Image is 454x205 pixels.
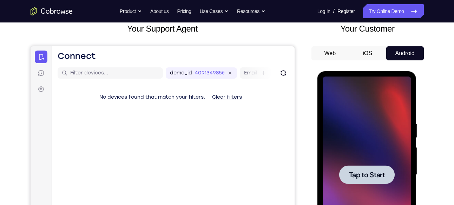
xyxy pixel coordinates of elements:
[31,22,295,35] h2: Your Support Agent
[31,7,73,15] a: Go to the home page
[176,44,217,58] button: Clear filters
[69,48,175,54] span: No devices found that match your filters.
[22,94,77,113] button: Tap to Start
[333,7,335,15] span: /
[311,22,424,35] h2: Your Customer
[237,4,265,18] button: Resources
[337,4,355,18] a: Register
[311,46,349,60] button: Web
[200,4,229,18] button: Use Cases
[386,46,424,60] button: Android
[317,4,330,18] a: Log In
[150,4,169,18] a: About us
[363,4,423,18] a: Try Online Demo
[177,4,191,18] a: Pricing
[32,100,67,107] span: Tap to Start
[120,4,142,18] button: Product
[349,46,386,60] button: iOS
